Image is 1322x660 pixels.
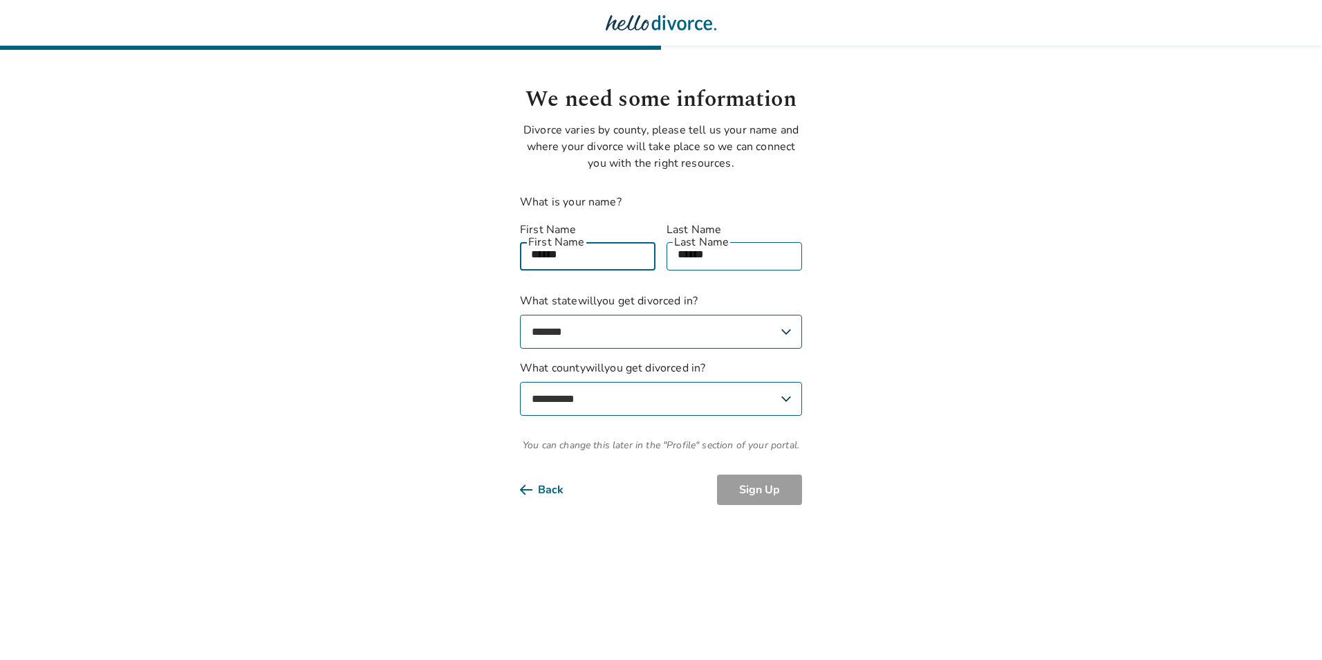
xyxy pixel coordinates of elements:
[520,221,655,238] label: First Name
[520,293,802,349] label: What state will you get divorced in?
[520,194,622,210] label: What is your name?
[520,315,802,349] select: What statewillyou get divorced in?
[520,438,802,452] span: You can change this later in the "Profile" section of your portal.
[520,360,802,416] label: What county will you get divorced in?
[520,83,802,116] h1: We need some information
[717,475,802,505] button: Sign Up
[520,475,586,505] button: Back
[667,221,802,238] label: Last Name
[1253,594,1322,660] iframe: Chat Widget
[606,9,716,37] img: Hello Divorce Logo
[520,382,802,416] select: What countywillyou get divorced in?
[520,122,802,172] p: Divorce varies by county, please tell us your name and where your divorce will take place so we c...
